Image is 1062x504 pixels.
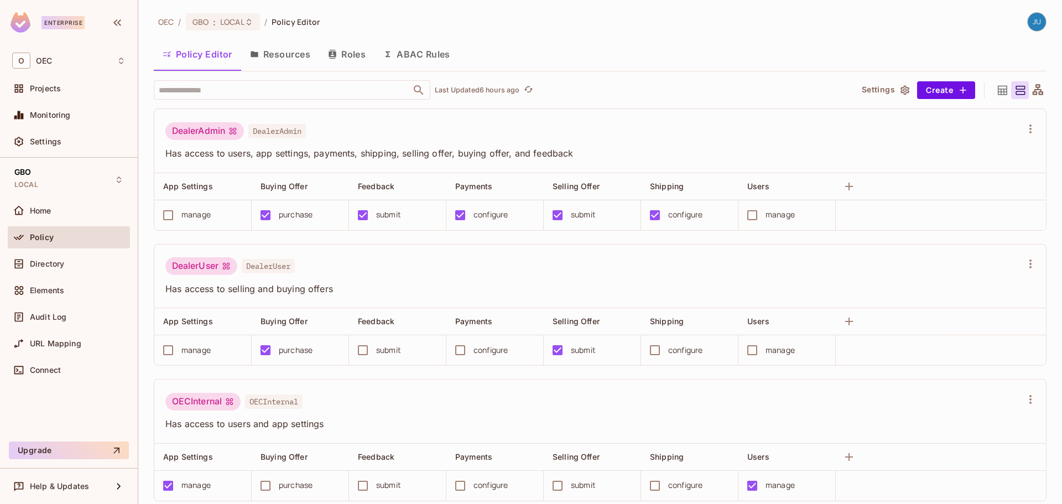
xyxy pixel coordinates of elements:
[181,209,211,221] div: manage
[279,479,313,491] div: purchase
[473,344,508,356] div: configure
[358,316,394,326] span: Feedback
[36,56,52,65] span: Workspace: OEC
[30,259,64,268] span: Directory
[163,452,213,461] span: App Settings
[766,209,795,221] div: manage
[747,452,769,461] span: Users
[30,206,51,215] span: Home
[279,209,313,221] div: purchase
[435,86,519,95] p: Last Updated 6 hours ago
[30,233,54,242] span: Policy
[553,181,600,191] span: Selling Offer
[30,111,71,119] span: Monitoring
[11,12,30,33] img: SReyMgAAAABJRU5ErkJggg==
[9,441,129,459] button: Upgrade
[30,366,61,375] span: Connect
[473,209,508,221] div: configure
[163,316,213,326] span: App Settings
[766,344,795,356] div: manage
[181,479,211,491] div: manage
[747,316,769,326] span: Users
[14,180,38,189] span: LOCAL
[14,168,31,176] span: GBO
[279,344,313,356] div: purchase
[650,181,684,191] span: Shipping
[668,479,702,491] div: configure
[30,482,89,491] span: Help & Updates
[261,316,308,326] span: Buying Offer
[747,181,769,191] span: Users
[165,147,1022,159] span: Has access to users, app settings, payments, shipping, selling offer, buying offer, and feedback
[220,17,244,27] span: LOCAL
[668,344,702,356] div: configure
[30,313,66,321] span: Audit Log
[553,452,600,461] span: Selling Offer
[376,344,401,356] div: submit
[241,40,319,68] button: Resources
[376,479,401,491] div: submit
[12,53,30,69] span: O
[374,40,459,68] button: ABAC Rules
[571,209,596,221] div: submit
[358,452,394,461] span: Feedback
[163,181,213,191] span: App Settings
[158,17,174,27] span: the active workspace
[411,82,426,98] button: Open
[455,181,492,191] span: Payments
[650,316,684,326] span: Shipping
[192,17,209,27] span: GBO
[272,17,320,27] span: Policy Editor
[857,81,913,99] button: Settings
[319,40,374,68] button: Roles
[524,85,533,96] span: refresh
[455,452,492,461] span: Payments
[917,81,975,99] button: Create
[261,452,308,461] span: Buying Offer
[571,479,596,491] div: submit
[553,316,600,326] span: Selling Offer
[766,479,795,491] div: manage
[1028,13,1046,31] img: justin.king@oeconnection.com
[473,479,508,491] div: configure
[264,17,267,27] li: /
[571,344,596,356] div: submit
[248,124,306,138] span: DealerAdmin
[165,283,1022,295] span: Has access to selling and buying offers
[212,18,216,27] span: :
[519,84,535,97] span: Click to refresh data
[522,84,535,97] button: refresh
[30,137,61,146] span: Settings
[242,259,295,273] span: DealerUser
[178,17,181,27] li: /
[165,418,1022,430] span: Has access to users and app settings
[358,181,394,191] span: Feedback
[261,181,308,191] span: Buying Offer
[165,122,244,140] div: DealerAdmin
[30,339,81,348] span: URL Mapping
[245,394,303,409] span: OECInternal
[376,209,401,221] div: submit
[165,257,237,275] div: DealerUser
[41,16,85,29] div: Enterprise
[30,286,64,295] span: Elements
[181,344,211,356] div: manage
[668,209,702,221] div: configure
[30,84,61,93] span: Projects
[165,393,241,411] div: OECInternal
[650,452,684,461] span: Shipping
[154,40,241,68] button: Policy Editor
[455,316,492,326] span: Payments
